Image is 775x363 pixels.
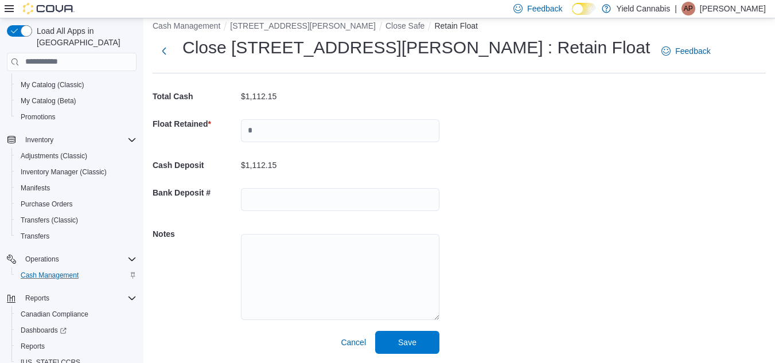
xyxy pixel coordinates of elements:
[153,85,239,108] h5: Total Cash
[182,36,650,59] h1: Close [STREET_ADDRESS][PERSON_NAME] : Retain Float
[11,267,141,283] button: Cash Management
[16,213,83,227] a: Transfers (Classic)
[16,149,92,163] a: Adjustments (Classic)
[617,2,671,15] p: Yield Cannabis
[21,80,84,89] span: My Catalog (Classic)
[336,331,371,354] button: Cancel
[684,2,693,15] span: AP
[675,2,677,15] p: |
[16,197,77,211] a: Purchase Orders
[21,310,88,319] span: Canadian Compliance
[375,331,439,354] button: Save
[16,165,137,179] span: Inventory Manager (Classic)
[16,165,111,179] a: Inventory Manager (Classic)
[2,132,141,148] button: Inventory
[153,21,220,30] button: Cash Management
[21,151,87,161] span: Adjustments (Classic)
[16,229,137,243] span: Transfers
[153,20,766,34] nav: An example of EuiBreadcrumbs
[700,2,766,15] p: [PERSON_NAME]
[21,326,67,335] span: Dashboards
[21,200,73,209] span: Purchase Orders
[675,45,710,57] span: Feedback
[153,154,239,177] h5: Cash Deposit
[241,92,276,101] p: $1,112.15
[25,255,59,264] span: Operations
[16,94,137,108] span: My Catalog (Beta)
[11,228,141,244] button: Transfers
[16,78,137,92] span: My Catalog (Classic)
[21,252,137,266] span: Operations
[16,323,71,337] a: Dashboards
[11,306,141,322] button: Canadian Compliance
[11,148,141,164] button: Adjustments (Classic)
[11,164,141,180] button: Inventory Manager (Classic)
[21,133,58,147] button: Inventory
[21,232,49,241] span: Transfers
[527,3,562,14] span: Feedback
[681,2,695,15] div: Alex Pak
[21,112,56,122] span: Promotions
[153,223,239,245] h5: Notes
[657,40,715,63] a: Feedback
[153,112,239,135] h5: Float Retained
[21,252,64,266] button: Operations
[11,322,141,338] a: Dashboards
[11,77,141,93] button: My Catalog (Classic)
[21,184,50,193] span: Manifests
[16,268,83,282] a: Cash Management
[16,110,137,124] span: Promotions
[16,181,54,195] a: Manifests
[25,294,49,303] span: Reports
[21,133,137,147] span: Inventory
[572,3,596,15] input: Dark Mode
[16,149,137,163] span: Adjustments (Classic)
[11,109,141,125] button: Promotions
[398,337,416,348] span: Save
[434,21,477,30] button: Retain Float
[241,161,276,170] p: $1,112.15
[21,291,137,305] span: Reports
[341,337,366,348] span: Cancel
[16,197,137,211] span: Purchase Orders
[16,181,137,195] span: Manifests
[21,271,79,280] span: Cash Management
[32,25,137,48] span: Load All Apps in [GEOGRAPHIC_DATA]
[16,78,89,92] a: My Catalog (Classic)
[16,339,49,353] a: Reports
[2,251,141,267] button: Operations
[11,212,141,228] button: Transfers (Classic)
[16,339,137,353] span: Reports
[11,93,141,109] button: My Catalog (Beta)
[16,307,93,321] a: Canadian Compliance
[21,167,107,177] span: Inventory Manager (Classic)
[153,181,239,204] h5: Bank Deposit #
[16,268,137,282] span: Cash Management
[385,21,425,30] button: Close Safe
[16,213,137,227] span: Transfers (Classic)
[16,323,137,337] span: Dashboards
[230,21,376,30] button: [STREET_ADDRESS][PERSON_NAME]
[21,342,45,351] span: Reports
[11,196,141,212] button: Purchase Orders
[11,180,141,196] button: Manifests
[16,229,54,243] a: Transfers
[25,135,53,145] span: Inventory
[153,40,176,63] button: Next
[23,3,75,14] img: Cova
[16,94,81,108] a: My Catalog (Beta)
[16,307,137,321] span: Canadian Compliance
[16,110,60,124] a: Promotions
[2,290,141,306] button: Reports
[11,338,141,354] button: Reports
[21,291,54,305] button: Reports
[21,216,78,225] span: Transfers (Classic)
[21,96,76,106] span: My Catalog (Beta)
